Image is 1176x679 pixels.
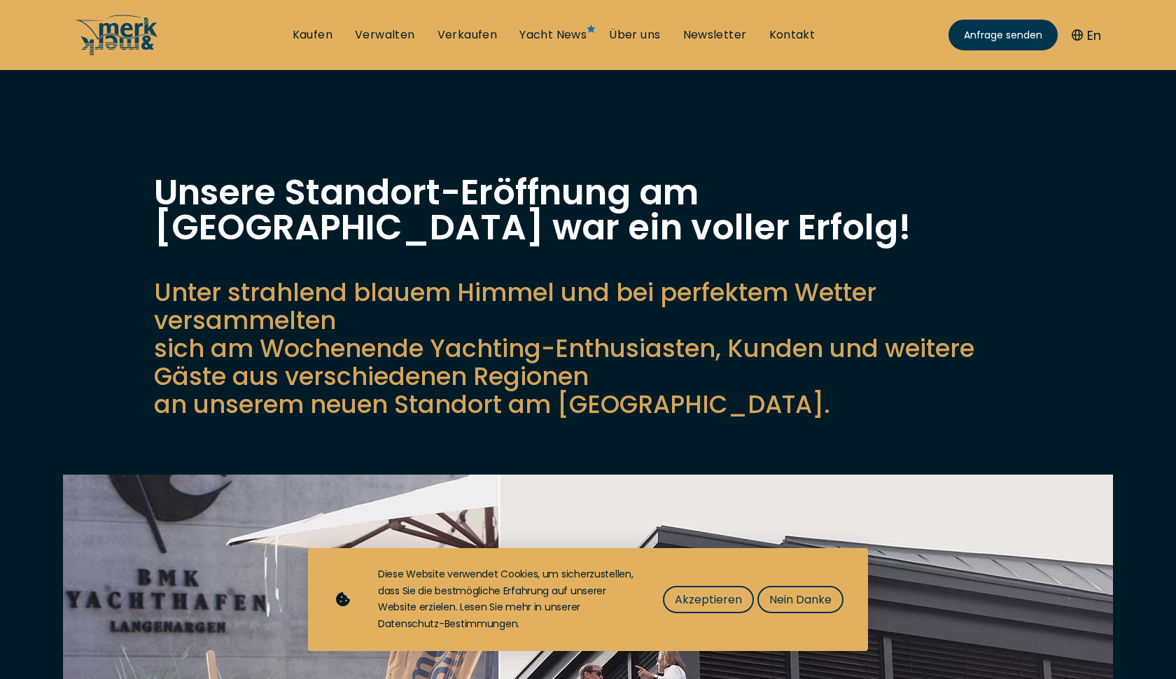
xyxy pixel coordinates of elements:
h1: Unsere Standort-Eröffnung am [GEOGRAPHIC_DATA] war ein voller Erfolg! [154,175,1022,245]
span: Anfrage senden [964,28,1042,43]
div: Diese Website verwendet Cookies, um sicherzustellen, dass Sie die bestmögliche Erfahrung auf unse... [378,566,635,633]
span: Nein Danke [769,591,832,608]
button: En [1072,26,1101,45]
a: Kontakt [769,27,815,43]
a: Anfrage senden [948,20,1058,50]
a: Verkaufen [437,27,498,43]
a: Verwalten [355,27,415,43]
a: Newsletter [683,27,747,43]
a: Datenschutz-Bestimmungen [378,617,517,631]
button: Akzeptieren [663,586,754,613]
a: Kaufen [293,27,332,43]
span: Akzeptieren [675,591,742,608]
a: Yacht News [519,27,587,43]
button: Nein Danke [757,586,843,613]
p: Unter strahlend blauem Himmel und bei perfektem Wetter versammelten sich am Wochenende Yachting-E... [154,279,1022,419]
a: Über uns [609,27,660,43]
